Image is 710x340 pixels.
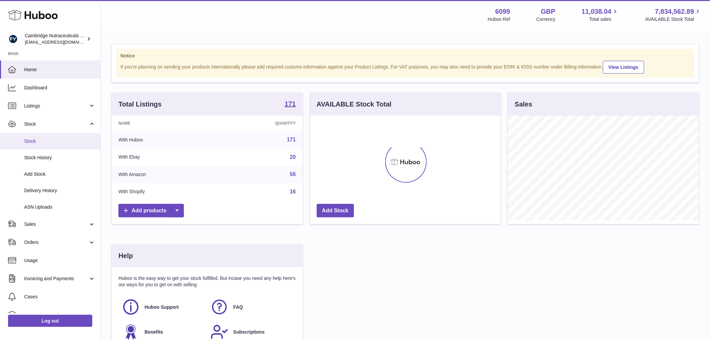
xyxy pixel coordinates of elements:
[25,33,85,45] div: Cambridge Nutraceuticals Ltd
[24,239,88,246] span: Orders
[287,137,296,142] a: 171
[645,16,702,23] span: AVAILABLE Stock Total
[290,189,296,195] a: 16
[488,16,510,23] div: Huboo Ref
[581,7,619,23] a: 11,038.04 Total sales
[285,100,296,109] a: 171
[120,53,690,59] strong: Notice
[118,275,296,288] p: Huboo is the easy way to get your stock fulfilled. But incase you need any help here's our ways f...
[8,34,18,44] img: huboo@camnutra.com
[495,7,510,16] strong: 6099
[317,100,392,109] h3: AVAILABLE Stock Total
[118,100,162,109] h3: Total Listings
[118,204,184,218] a: Add products
[24,138,95,144] span: Stock
[24,275,88,282] span: Invoicing and Payments
[515,100,532,109] h3: Sales
[290,171,296,177] a: 56
[603,61,644,74] a: View Listings
[290,154,296,160] a: 20
[25,39,99,45] span: [EMAIL_ADDRESS][DOMAIN_NAME]
[24,294,95,300] span: Cases
[24,221,88,227] span: Sales
[145,329,163,335] span: Benefits
[8,315,92,327] a: Log out
[122,298,204,316] a: Huboo Support
[24,67,95,73] span: Home
[537,16,556,23] div: Currency
[112,166,216,183] td: With Amazon
[24,103,88,109] span: Listings
[24,257,95,264] span: Usage
[589,16,619,23] span: Total sales
[210,298,292,316] a: FAQ
[112,131,216,148] td: With Huboo
[24,204,95,210] span: ASN Uploads
[24,85,95,91] span: Dashboard
[112,183,216,201] td: With Shopify
[216,116,302,131] th: Quantity
[24,187,95,194] span: Delivery History
[233,304,243,310] span: FAQ
[24,121,88,127] span: Stock
[112,148,216,166] td: With Ebay
[317,204,354,218] a: Add Stock
[145,304,179,310] span: Huboo Support
[24,312,95,318] span: Channels
[24,171,95,177] span: Add Stock
[285,100,296,107] strong: 171
[233,329,264,335] span: Subscriptions
[645,7,702,23] a: 7,834,562.89 AVAILABLE Stock Total
[118,251,133,260] h3: Help
[24,155,95,161] span: Stock History
[112,116,216,131] th: Name
[655,7,694,16] span: 7,834,562.89
[541,7,555,16] strong: GBP
[120,60,690,74] div: If you're planning on sending your products internationally please add required customs informati...
[581,7,611,16] span: 11,038.04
